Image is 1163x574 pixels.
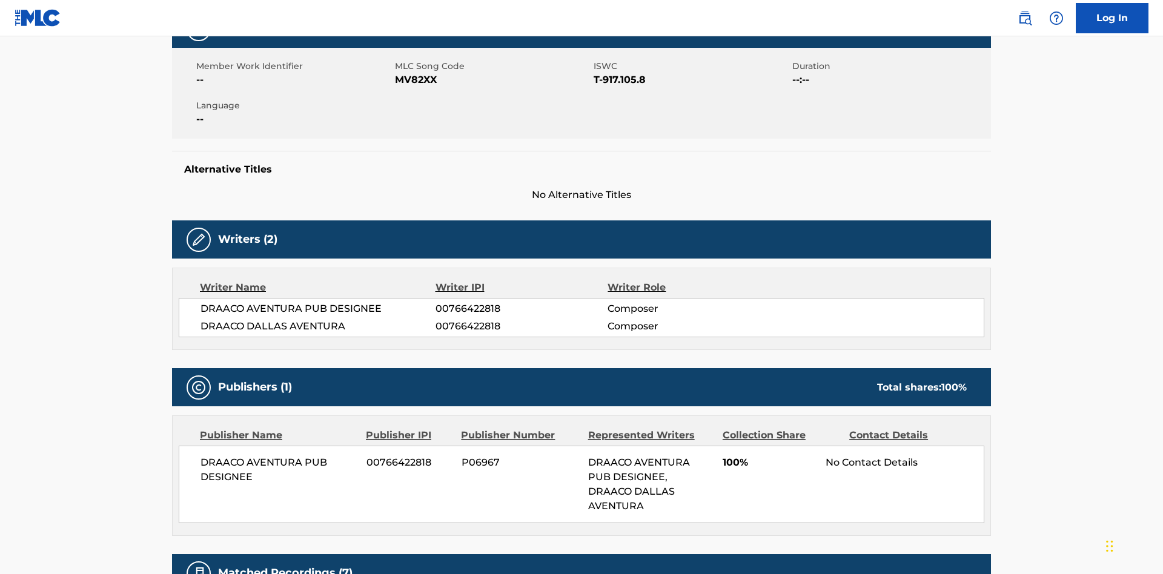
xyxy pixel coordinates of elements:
[594,60,789,73] span: ISWC
[436,319,608,334] span: 00766422818
[1013,6,1037,30] a: Public Search
[395,60,591,73] span: MLC Song Code
[196,112,392,127] span: --
[1076,3,1148,33] a: Log In
[462,455,579,470] span: P06967
[395,73,591,87] span: MV82XX
[200,428,357,443] div: Publisher Name
[200,319,436,334] span: DRAACO DALLAS AVENTURA
[200,455,357,484] span: DRAACO AVENTURA PUB DESIGNEE
[436,280,608,295] div: Writer IPI
[172,188,991,202] span: No Alternative Titles
[826,455,984,470] div: No Contact Details
[792,73,988,87] span: --:--
[723,455,817,470] span: 100%
[200,302,436,316] span: DRAACO AVENTURA PUB DESIGNEE
[15,9,61,27] img: MLC Logo
[1106,528,1113,564] div: Drag
[366,428,452,443] div: Publisher IPI
[196,73,392,87] span: --
[608,319,764,334] span: Composer
[218,380,292,394] h5: Publishers (1)
[723,428,840,443] div: Collection Share
[608,302,764,316] span: Composer
[1049,11,1064,25] img: help
[1018,11,1032,25] img: search
[200,280,436,295] div: Writer Name
[877,380,967,395] div: Total shares:
[941,381,967,393] span: 100 %
[792,60,988,73] span: Duration
[191,233,206,247] img: Writers
[366,455,452,470] span: 00766422818
[594,73,789,87] span: T-917.105.8
[608,280,764,295] div: Writer Role
[436,302,608,316] span: 00766422818
[196,60,392,73] span: Member Work Identifier
[184,163,979,176] h5: Alternative Titles
[588,457,690,512] span: DRAACO AVENTURA PUB DESIGNEE, DRAACO DALLAS AVENTURA
[588,428,714,443] div: Represented Writers
[218,233,277,246] h5: Writers (2)
[849,428,967,443] div: Contact Details
[191,380,206,395] img: Publishers
[196,99,392,112] span: Language
[1044,6,1069,30] div: Help
[1102,516,1163,574] iframe: Chat Widget
[461,428,578,443] div: Publisher Number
